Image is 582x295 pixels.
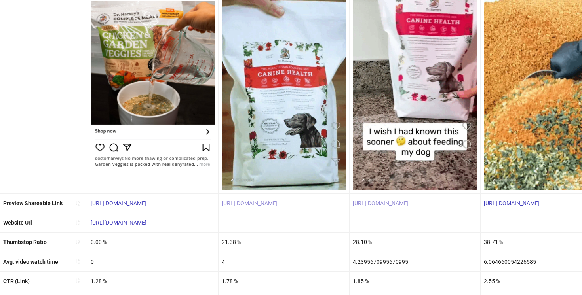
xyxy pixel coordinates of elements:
[219,272,349,291] div: 1.78 %
[350,233,480,252] div: 28.10 %
[75,278,80,284] span: sort-ascending
[87,252,218,271] div: 0
[75,259,80,264] span: sort-ascending
[75,200,80,206] span: sort-ascending
[3,239,47,245] b: Thumbstop Ratio
[75,239,80,245] span: sort-ascending
[3,219,32,226] b: Website Url
[3,200,63,206] b: Preview Shareable Link
[75,220,80,225] span: sort-ascending
[87,272,218,291] div: 1.28 %
[484,200,540,206] a: [URL][DOMAIN_NAME]
[222,200,278,206] a: [URL][DOMAIN_NAME]
[3,278,30,284] b: CTR (Link)
[353,200,409,206] a: [URL][DOMAIN_NAME]
[91,219,146,226] a: [URL][DOMAIN_NAME]
[350,252,480,271] div: 4.2395670995670995
[3,259,58,265] b: Avg. video watch time
[219,233,349,252] div: 21.38 %
[350,272,480,291] div: 1.85 %
[91,200,146,206] a: [URL][DOMAIN_NAME]
[87,233,218,252] div: 0.00 %
[219,252,349,271] div: 4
